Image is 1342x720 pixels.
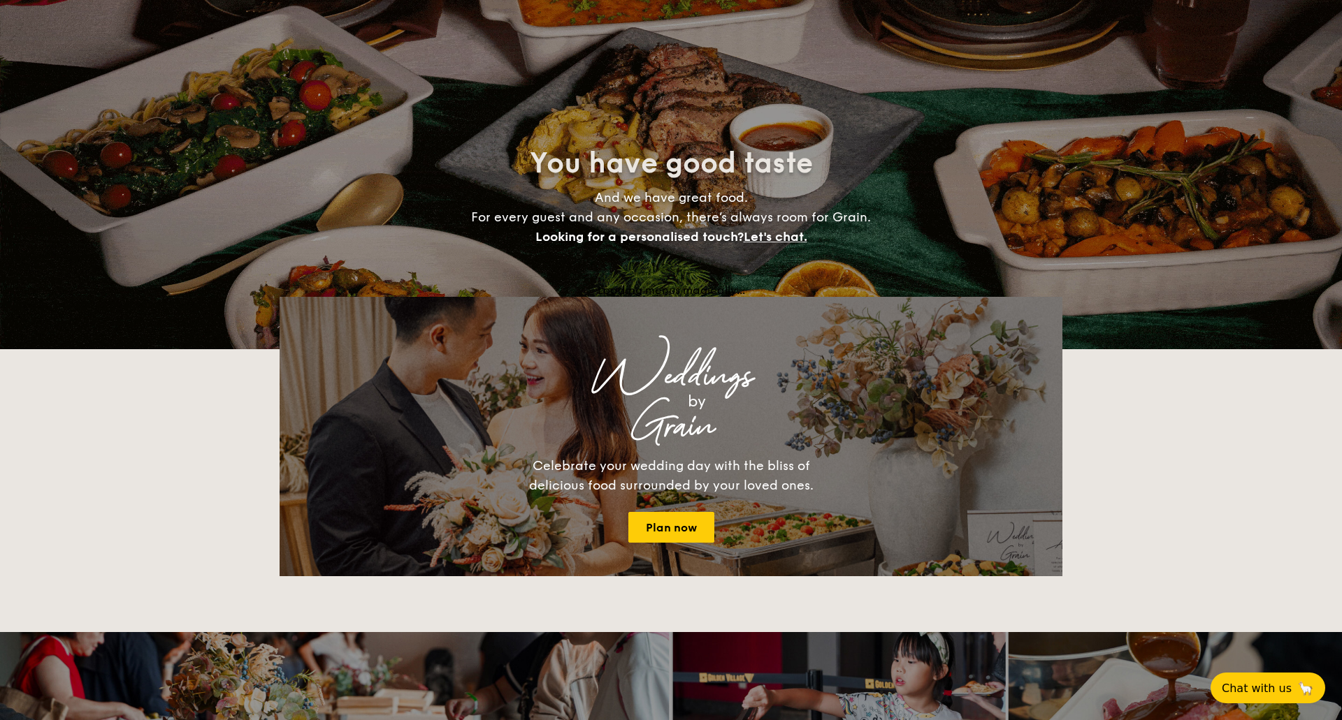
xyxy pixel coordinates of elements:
[628,512,714,543] a: Plan now
[744,229,807,244] span: Let's chat.
[280,284,1062,297] div: Loading menus magically...
[1297,680,1314,696] span: 🦙
[514,456,828,495] div: Celebrate your wedding day with the bliss of delicious food surrounded by your loved ones.
[454,389,939,414] div: by
[1211,673,1325,703] button: Chat with us🦙
[403,414,939,439] div: Grain
[1222,682,1292,695] span: Chat with us
[403,364,939,389] div: Weddings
